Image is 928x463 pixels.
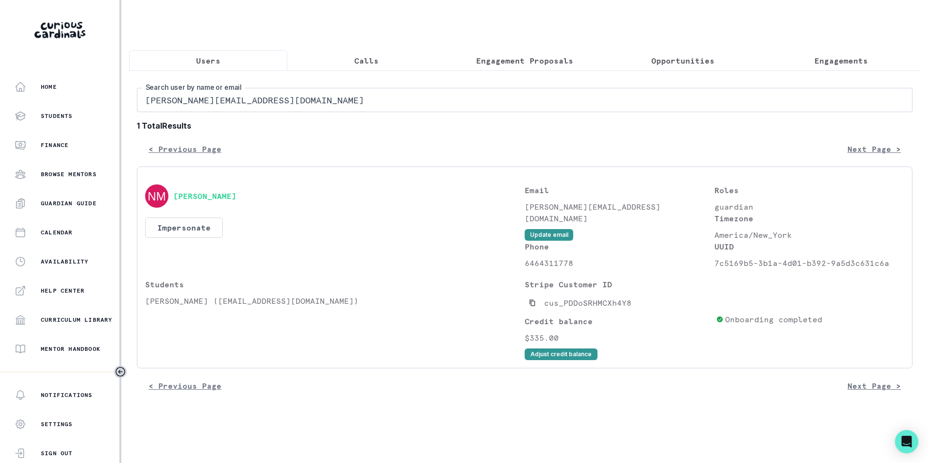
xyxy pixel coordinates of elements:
[41,141,68,149] p: Finance
[725,314,822,325] p: Onboarding completed
[114,365,127,378] button: Toggle sidebar
[544,297,631,309] p: cus_PDDoSRHMCXh4Y8
[137,376,233,396] button: < Previous Page
[145,295,525,307] p: [PERSON_NAME] ([EMAIL_ADDRESS][DOMAIN_NAME])
[41,449,73,457] p: Sign Out
[814,55,868,66] p: Engagements
[41,112,73,120] p: Students
[41,170,97,178] p: Browse Mentors
[651,55,714,66] p: Opportunities
[525,184,714,196] p: Email
[196,55,220,66] p: Users
[145,217,223,238] button: Impersonate
[714,257,904,269] p: 7c5169b5-3b1a-4d01-b392-9a5d3c631c6a
[41,420,73,428] p: Settings
[836,376,912,396] button: Next Page >
[836,139,912,159] button: Next Page >
[525,348,597,360] button: Adjust credit balance
[525,295,540,311] button: Copied to clipboard
[137,139,233,159] button: < Previous Page
[714,213,904,224] p: Timezone
[145,184,168,208] img: svg
[525,229,573,241] button: Update email
[525,279,712,290] p: Stripe Customer ID
[525,201,714,224] p: [PERSON_NAME][EMAIL_ADDRESS][DOMAIN_NAME]
[41,83,57,91] p: Home
[525,332,712,344] p: $335.00
[476,55,573,66] p: Engagement Proposals
[714,201,904,213] p: guardian
[714,229,904,241] p: America/New_York
[525,257,714,269] p: 6464311778
[41,258,88,265] p: Availability
[41,287,84,295] p: Help Center
[41,345,100,353] p: Mentor Handbook
[41,199,97,207] p: Guardian Guide
[173,191,236,201] button: [PERSON_NAME]
[714,184,904,196] p: Roles
[714,241,904,252] p: UUID
[41,391,93,399] p: Notifications
[354,55,379,66] p: Calls
[145,279,525,290] p: Students
[525,241,714,252] p: Phone
[525,315,712,327] p: Credit balance
[34,22,85,38] img: Curious Cardinals Logo
[137,120,912,132] b: 1 Total Results
[895,430,918,453] div: Open Intercom Messenger
[41,316,113,324] p: Curriculum Library
[41,229,73,236] p: Calendar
